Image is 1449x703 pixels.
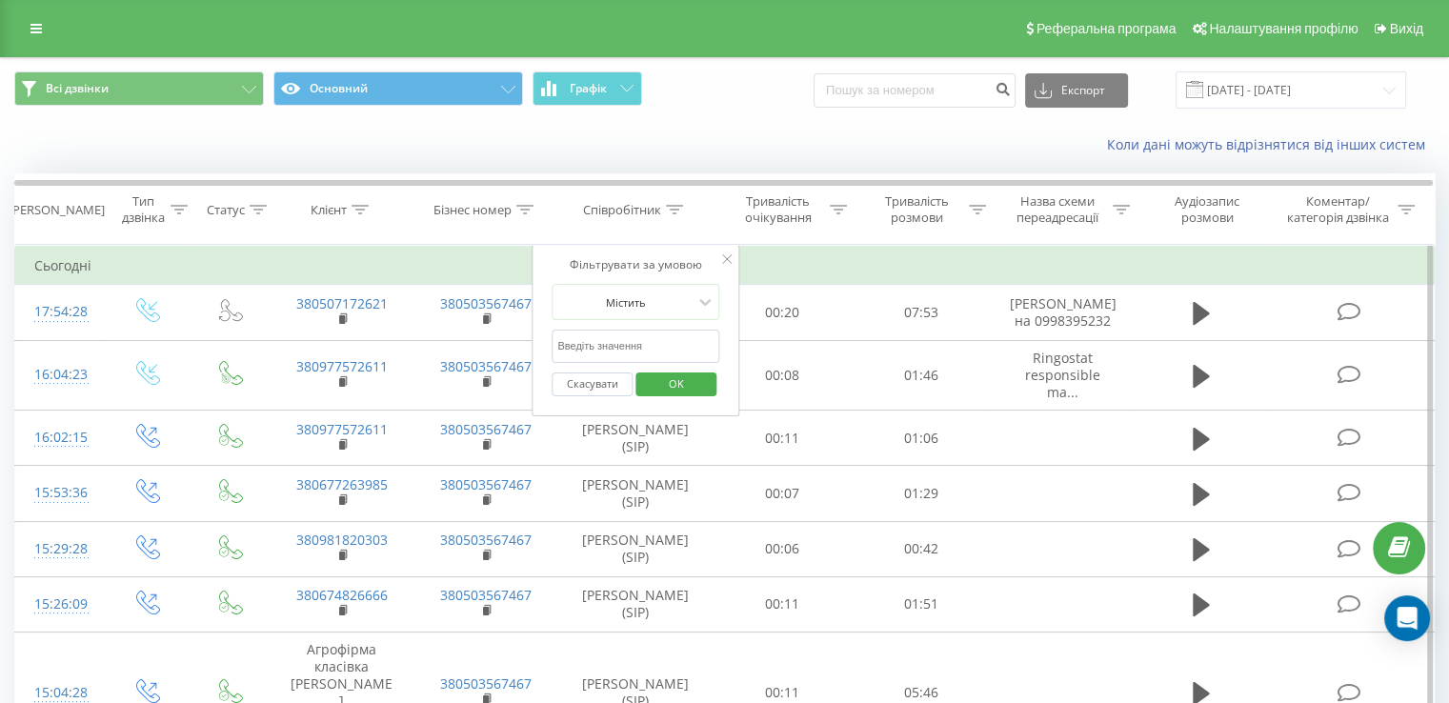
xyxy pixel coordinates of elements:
span: Вихід [1390,21,1423,36]
a: 380503567467 [440,420,532,438]
a: 380981820303 [296,531,388,549]
a: Коли дані можуть відрізнятися вiд інших систем [1107,135,1435,153]
span: Реферальна програма [1036,21,1177,36]
div: Тривалість розмови [869,193,964,226]
span: Всі дзвінки [46,81,109,96]
span: Налаштування профілю [1209,21,1358,36]
div: 16:04:23 [34,356,85,393]
div: Коментар/категорія дзвінка [1281,193,1393,226]
div: Тип дзвінка [120,193,165,226]
td: 00:20 [714,285,852,340]
input: Введіть значення [552,330,719,363]
span: Ringostat responsible ma... [1025,349,1100,401]
td: 00:42 [852,521,990,576]
div: Аудіозапис розмови [1152,193,1263,226]
input: Пошук за номером [814,73,1016,108]
a: 380677263985 [296,475,388,493]
a: 380503567467 [440,674,532,693]
a: 380977572611 [296,357,388,375]
td: 01:29 [852,466,990,521]
div: 17:54:28 [34,293,85,331]
td: 00:11 [714,576,852,632]
div: Тривалість очікування [731,193,826,226]
div: Назва схеми переадресації [1008,193,1108,226]
div: Клієнт [311,202,347,218]
td: 00:11 [714,411,852,466]
a: 380503567467 [440,357,532,375]
button: Експорт [1025,73,1128,108]
div: Співробітник [583,202,661,218]
td: [PERSON_NAME] (SIP) [558,466,714,521]
span: OK [650,369,703,398]
a: 380507172621 [296,294,388,312]
a: 380977572611 [296,420,388,438]
a: 380503567467 [440,586,532,604]
div: Фільтрувати за умовою [552,255,719,274]
td: [PERSON_NAME] (SIP) [558,576,714,632]
div: Бізнес номер [433,202,512,218]
div: 15:26:09 [34,586,85,623]
a: 380503567467 [440,531,532,549]
div: [PERSON_NAME] [9,202,105,218]
td: 00:08 [714,340,852,411]
button: Всі дзвінки [14,71,264,106]
td: 01:06 [852,411,990,466]
td: Сьогодні [15,247,1435,285]
td: 01:51 [852,576,990,632]
button: OK [635,372,716,396]
button: Основний [273,71,523,106]
td: 07:53 [852,285,990,340]
div: 16:02:15 [34,419,85,456]
td: 00:06 [714,521,852,576]
span: Графік [570,82,607,95]
div: 15:29:28 [34,531,85,568]
button: Графік [533,71,642,106]
div: Статус [207,202,245,218]
td: [PERSON_NAME] (SIP) [558,521,714,576]
td: [PERSON_NAME] на 0998395232 [990,285,1134,340]
td: [PERSON_NAME] (SIP) [558,411,714,466]
button: Скасувати [552,372,633,396]
a: 380674826666 [296,586,388,604]
a: 380503567467 [440,475,532,493]
div: 15:53:36 [34,474,85,512]
td: 00:07 [714,466,852,521]
td: 01:46 [852,340,990,411]
a: 380503567467 [440,294,532,312]
div: Open Intercom Messenger [1384,595,1430,641]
